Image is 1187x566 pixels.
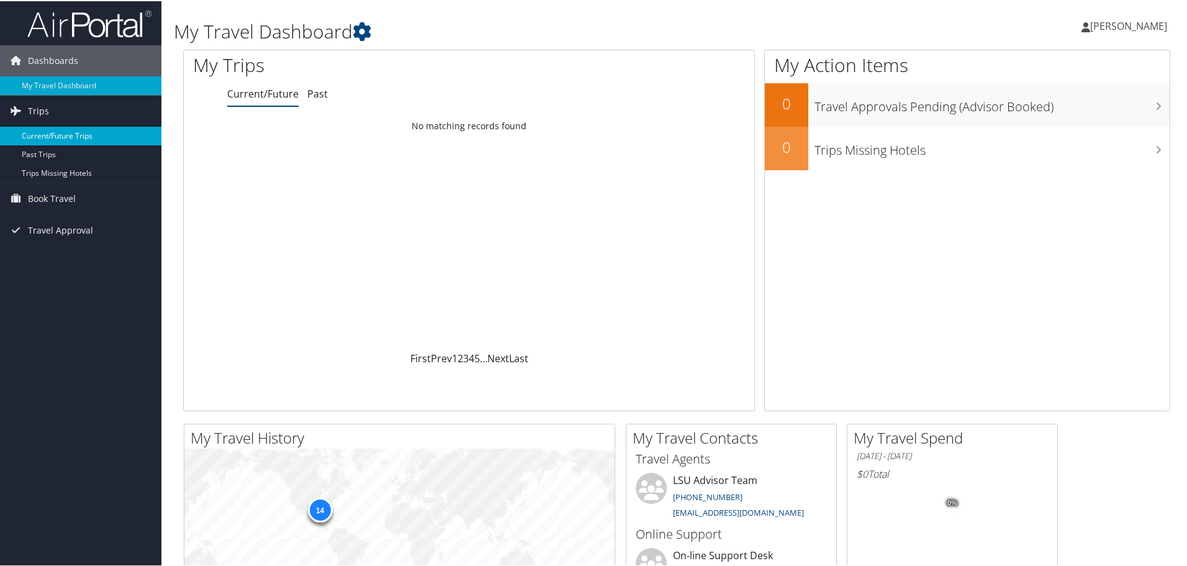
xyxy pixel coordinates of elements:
h6: Total [857,466,1048,480]
h3: Travel Approvals Pending (Advisor Booked) [815,91,1170,114]
h1: My Trips [193,51,507,77]
h2: 0 [765,92,808,113]
a: 4 [469,350,474,364]
a: [EMAIL_ADDRESS][DOMAIN_NAME] [673,506,804,517]
tspan: 0% [947,498,957,506]
li: LSU Advisor Team [630,472,833,523]
img: airportal-logo.png [27,8,151,37]
span: Dashboards [28,44,78,75]
a: Last [509,350,528,364]
a: [PHONE_NUMBER] [673,490,742,501]
h2: My Travel Spend [854,426,1057,447]
h1: My Travel Dashboard [174,17,844,43]
a: 0Travel Approvals Pending (Advisor Booked) [765,82,1170,126]
h3: Online Support [636,524,827,542]
span: $0 [857,466,868,480]
h2: My Travel Contacts [633,426,836,447]
span: … [480,350,487,364]
a: Current/Future [227,86,299,99]
h2: 0 [765,135,808,157]
a: First [410,350,431,364]
span: [PERSON_NAME] [1090,18,1167,32]
td: No matching records found [184,114,754,136]
a: 2 [458,350,463,364]
a: [PERSON_NAME] [1081,6,1180,43]
a: 5 [474,350,480,364]
a: Prev [431,350,452,364]
h2: My Travel History [191,426,615,447]
span: Travel Approval [28,214,93,245]
div: 14 [307,496,332,521]
a: 3 [463,350,469,364]
a: Next [487,350,509,364]
span: Trips [28,94,49,126]
span: Book Travel [28,182,76,213]
h6: [DATE] - [DATE] [857,449,1048,461]
h3: Trips Missing Hotels [815,134,1170,158]
h1: My Action Items [765,51,1170,77]
a: 0Trips Missing Hotels [765,126,1170,169]
a: Past [307,86,328,99]
h3: Travel Agents [636,449,827,467]
a: 1 [452,350,458,364]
